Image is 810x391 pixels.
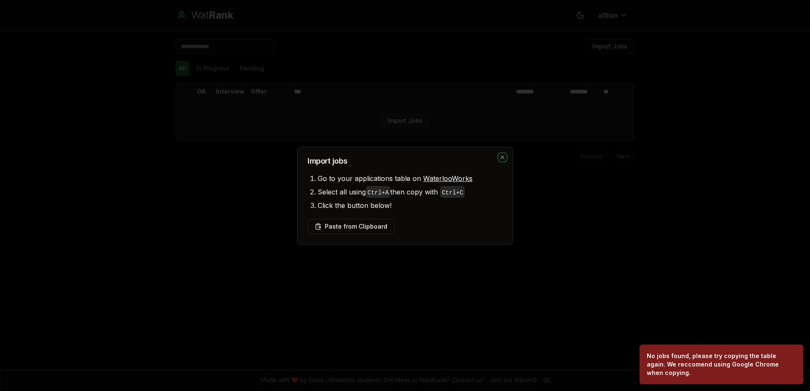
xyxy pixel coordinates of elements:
[442,189,463,196] code: Ctrl+ C
[318,172,502,185] li: Go to your applications table on
[308,219,394,234] button: Paste from Clipboard
[647,352,793,377] div: No jobs found, please try copying the table again. We reccomend using Google Chrome when copying.
[367,189,389,196] code: Ctrl+ A
[318,199,502,212] li: Click the button below!
[308,157,502,165] h2: Import jobs
[423,174,472,183] a: WaterlooWorks
[318,185,502,199] li: Select all using then copy with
